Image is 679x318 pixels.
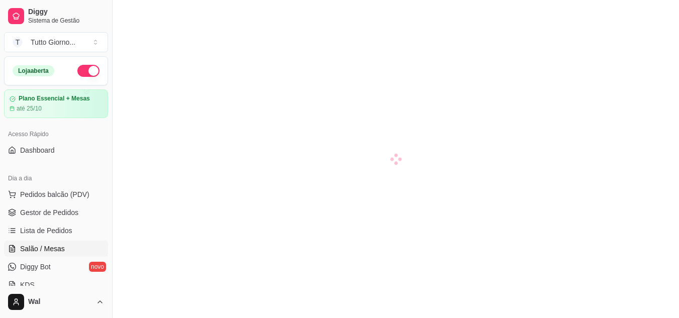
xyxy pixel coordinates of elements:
[20,145,55,155] span: Dashboard
[20,280,35,290] span: KDS
[19,95,90,102] article: Plano Essencial + Mesas
[4,277,108,293] a: KDS
[20,262,51,272] span: Diggy Bot
[13,65,54,76] div: Loja aberta
[31,37,75,47] div: Tutto Giorno ...
[4,290,108,314] button: Wal
[28,297,92,306] span: Wal
[4,142,108,158] a: Dashboard
[4,4,108,28] a: DiggySistema de Gestão
[4,259,108,275] a: Diggy Botnovo
[20,207,78,218] span: Gestor de Pedidos
[4,223,108,239] a: Lista de Pedidos
[28,17,104,25] span: Sistema de Gestão
[4,89,108,118] a: Plano Essencial + Mesasaté 25/10
[4,32,108,52] button: Select a team
[4,241,108,257] a: Salão / Mesas
[28,8,104,17] span: Diggy
[77,65,100,77] button: Alterar Status
[17,104,42,113] article: até 25/10
[20,189,89,199] span: Pedidos balcão (PDV)
[4,204,108,221] a: Gestor de Pedidos
[20,226,72,236] span: Lista de Pedidos
[13,37,23,47] span: T
[4,170,108,186] div: Dia a dia
[20,244,65,254] span: Salão / Mesas
[4,186,108,202] button: Pedidos balcão (PDV)
[4,126,108,142] div: Acesso Rápido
